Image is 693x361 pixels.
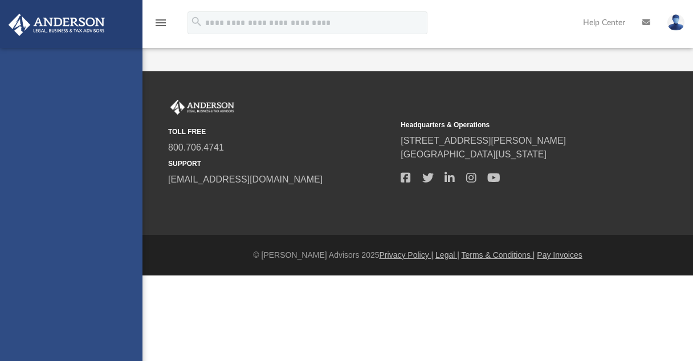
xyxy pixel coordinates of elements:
[168,100,237,115] img: Anderson Advisors Platinum Portal
[462,250,535,259] a: Terms & Conditions |
[5,14,108,36] img: Anderson Advisors Platinum Portal
[168,159,393,169] small: SUPPORT
[142,249,693,261] div: © [PERSON_NAME] Advisors 2025
[168,127,393,137] small: TOLL FREE
[537,250,582,259] a: Pay Invoices
[401,149,547,159] a: [GEOGRAPHIC_DATA][US_STATE]
[401,136,566,145] a: [STREET_ADDRESS][PERSON_NAME]
[667,14,684,31] img: User Pic
[154,16,168,30] i: menu
[154,22,168,30] a: menu
[168,143,224,152] a: 800.706.4741
[190,15,203,28] i: search
[435,250,459,259] a: Legal |
[380,250,434,259] a: Privacy Policy |
[401,120,625,130] small: Headquarters & Operations
[168,175,323,184] a: [EMAIL_ADDRESS][DOMAIN_NAME]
